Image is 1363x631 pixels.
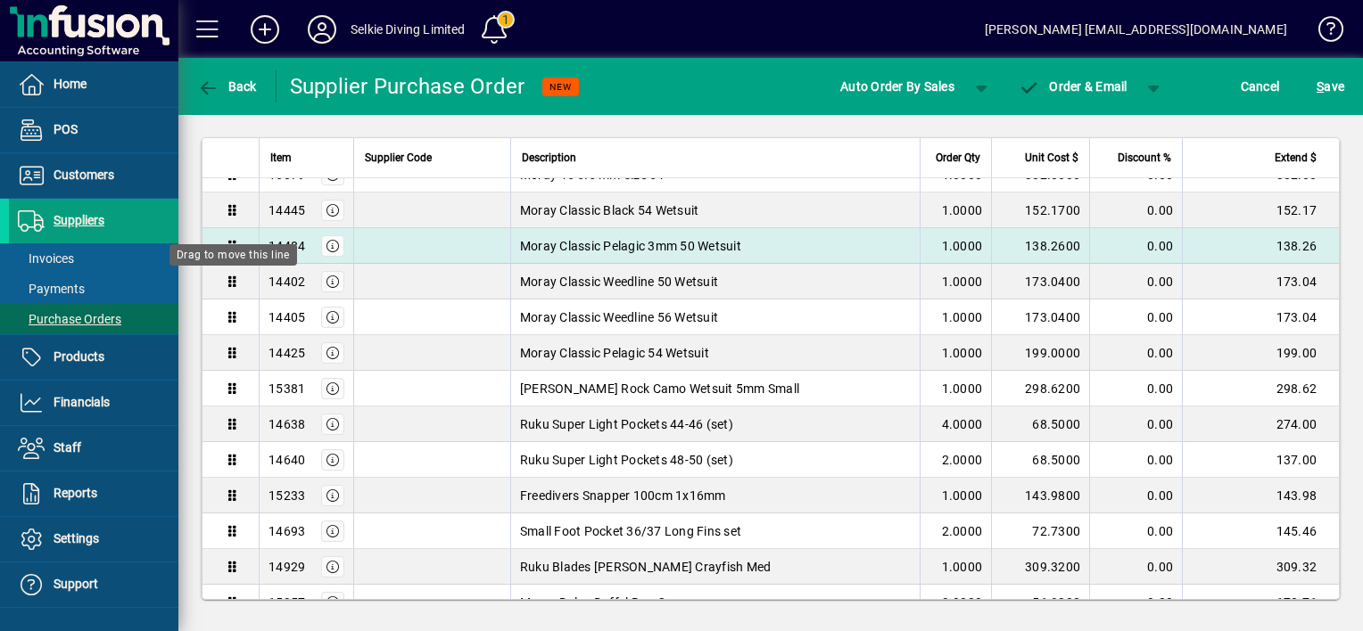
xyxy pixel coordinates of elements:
[1317,79,1324,94] span: S
[236,13,293,45] button: Add
[18,282,85,296] span: Payments
[9,517,178,561] a: Settings
[1182,585,1339,620] td: 170.76
[9,243,178,274] a: Invoices
[520,201,699,219] span: Moray Classic Black 54 Wetsuit
[268,380,305,397] div: 15381
[1089,585,1182,620] td: 0.00
[1182,549,1339,585] td: 309.32
[920,228,991,264] td: 1.0000
[920,442,991,478] td: 2.0000
[991,335,1089,371] td: 199.0000
[54,577,98,591] span: Support
[54,168,114,182] span: Customers
[920,335,991,371] td: 1.0000
[1089,513,1182,549] td: 0.00
[9,62,178,107] a: Home
[9,335,178,380] a: Products
[268,344,305,362] div: 14425
[936,148,980,168] span: Order Qty
[991,442,1089,478] td: 68.5000
[920,513,991,549] td: 2.0000
[1089,442,1182,478] td: 0.00
[1182,264,1339,299] td: 173.04
[54,349,104,364] span: Products
[991,549,1089,585] td: 309.3200
[9,381,178,425] a: Financials
[268,308,305,326] div: 14405
[991,406,1089,442] td: 68.5000
[1089,549,1182,585] td: 0.00
[920,585,991,620] td: 3.0000
[1317,72,1344,101] span: ave
[920,193,991,228] td: 1.0000
[1089,335,1182,371] td: 0.00
[268,487,305,504] div: 15233
[18,312,121,326] span: Purchase Orders
[520,380,799,397] span: [PERSON_NAME] Rock Camo Wetsuit 5mm Small
[9,274,178,304] a: Payments
[991,299,1089,335] td: 173.0400
[1182,371,1339,406] td: 298.62
[1182,406,1339,442] td: 274.00
[1182,335,1339,371] td: 199.00
[1241,72,1280,101] span: Cancel
[1089,371,1182,406] td: 0.00
[351,15,466,44] div: Selkie Diving Limited
[991,478,1089,513] td: 143.9800
[1089,193,1182,228] td: 0.00
[520,415,733,433] span: Ruku Super Light Pockets 44-46 (set)
[1089,406,1182,442] td: 0.00
[991,585,1089,620] td: 56.9200
[54,486,97,500] span: Reports
[920,264,991,299] td: 1.0000
[1118,148,1171,168] span: Discount %
[991,228,1089,264] td: 138.2600
[268,201,305,219] div: 14445
[9,426,178,471] a: Staff
[268,415,305,433] div: 14638
[365,148,432,168] span: Supplier Code
[1182,442,1339,478] td: 137.00
[520,273,718,291] span: Moray Classic Weedline 50 Wetsuit
[197,79,257,94] span: Back
[520,487,726,504] span: Freedivers Snapper 100cm 1x16mm
[831,70,963,102] button: Auto Order By Sales
[1025,148,1078,168] span: Unit Cost $
[520,522,741,540] span: Small Foot Pocket 36/37 Long Fins set
[991,513,1089,549] td: 72.7300
[840,72,954,101] span: Auto Order By Sales
[520,344,709,362] span: Moray Classic Pelagic 54 Wetsuit
[270,148,292,168] span: Item
[920,478,991,513] td: 1.0000
[1089,264,1182,299] td: 0.00
[54,122,78,136] span: POS
[1089,478,1182,513] td: 0.00
[54,440,81,455] span: Staff
[1089,299,1182,335] td: 0.00
[178,70,277,102] app-page-header-button: Back
[9,153,178,198] a: Customers
[54,531,99,545] span: Settings
[520,451,733,469] span: Ruku Super Light Pockets 48-50 (set)
[268,273,305,291] div: 14402
[985,15,1287,44] div: [PERSON_NAME] [EMAIL_ADDRESS][DOMAIN_NAME]
[18,251,74,266] span: Invoices
[290,72,525,101] div: Supplier Purchase Order
[522,148,576,168] span: Description
[9,471,178,516] a: Reports
[9,562,178,607] a: Support
[1010,70,1136,102] button: Order & Email
[520,237,741,255] span: Moray Classic Pelagic 3mm 50 Wetsuit
[268,522,305,540] div: 14693
[549,81,572,93] span: NEW
[268,594,305,611] div: 15357
[9,304,178,334] a: Purchase Orders
[1182,299,1339,335] td: 173.04
[520,308,718,326] span: Moray Classic Weedline 56 Wetsuit
[920,371,991,406] td: 1.0000
[1089,228,1182,264] td: 0.00
[1182,478,1339,513] td: 143.98
[1236,70,1285,102] button: Cancel
[54,395,110,409] span: Financials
